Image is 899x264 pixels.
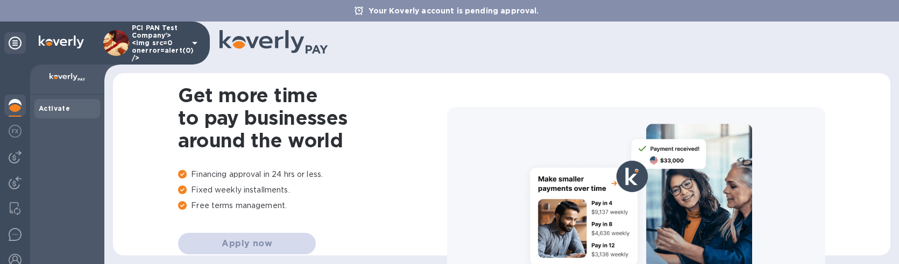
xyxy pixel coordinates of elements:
p: Your Koverly account is pending approval. [363,5,544,16]
b: Activate [39,104,70,112]
p: PCI PAN Test Company'><img src=0 onerror=alert(0) /> [132,24,186,62]
p: Fixed weekly installments. [178,184,447,196]
p: Financing approval in 24 hrs or less. [178,169,447,180]
img: Foreign exchange [9,125,22,138]
p: Free terms management. [178,200,447,211]
div: Unpin categories [4,32,26,54]
h1: Get more time to pay businesses around the world [178,84,447,152]
img: Logo [39,35,84,48]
